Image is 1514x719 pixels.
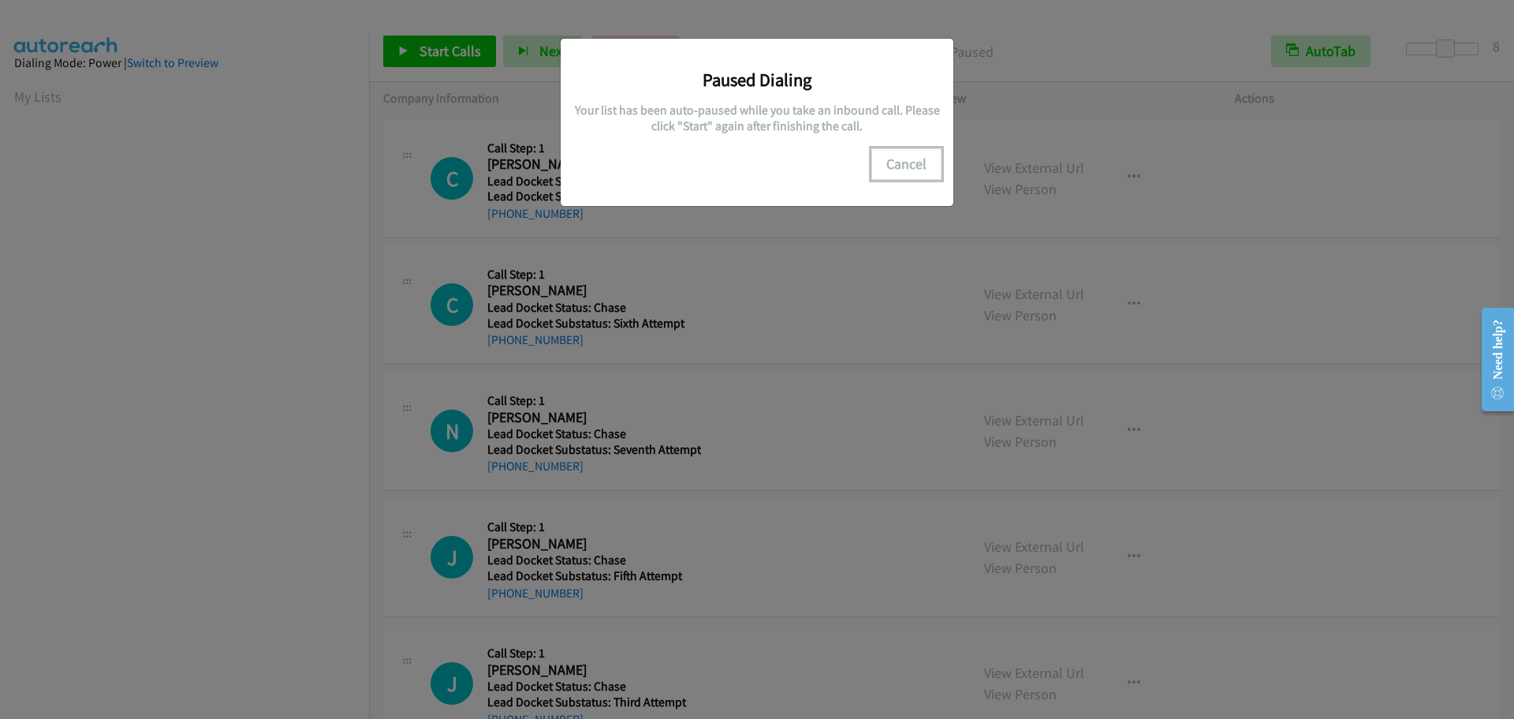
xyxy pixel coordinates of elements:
button: Cancel [871,148,942,180]
h5: Your list has been auto-paused while you take an inbound call. Please click "Start" again after f... [572,103,942,133]
iframe: Resource Center [1468,297,1514,422]
h3: Paused Dialing [572,69,942,91]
